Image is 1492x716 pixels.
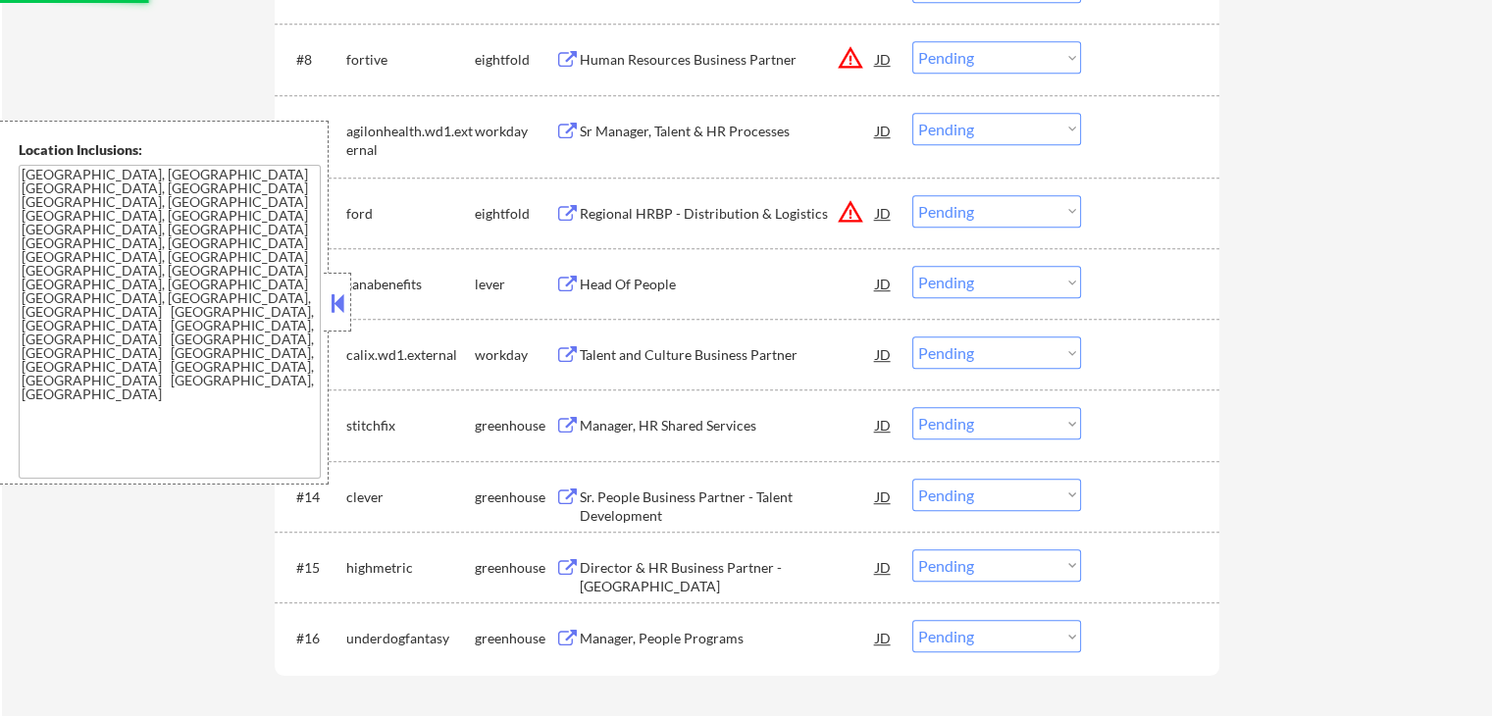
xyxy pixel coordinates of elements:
[874,195,894,230] div: JD
[346,487,475,507] div: clever
[580,122,876,141] div: Sr Manager, Talent & HR Processes
[874,336,894,372] div: JD
[346,275,475,294] div: sanabenefits
[580,487,876,526] div: Sr. People Business Partner - Talent Development
[874,266,894,301] div: JD
[475,558,555,578] div: greenhouse
[580,275,876,294] div: Head Of People
[874,407,894,442] div: JD
[874,549,894,585] div: JD
[346,50,475,70] div: fortive
[296,629,331,648] div: #16
[296,487,331,507] div: #14
[346,345,475,365] div: calix.wd1.external
[475,345,555,365] div: workday
[837,198,864,226] button: warning_amber
[580,204,876,224] div: Regional HRBP - Distribution & Logistics
[346,204,475,224] div: ford
[296,50,331,70] div: #8
[874,113,894,148] div: JD
[580,558,876,596] div: Director & HR Business Partner - [GEOGRAPHIC_DATA]
[346,122,475,160] div: agilonhealth.wd1.external
[19,140,321,160] div: Location Inclusions:
[346,558,475,578] div: highmetric
[475,629,555,648] div: greenhouse
[874,620,894,655] div: JD
[580,345,876,365] div: Talent and Culture Business Partner
[475,204,555,224] div: eightfold
[296,558,331,578] div: #15
[475,416,555,435] div: greenhouse
[580,629,876,648] div: Manager, People Programs
[580,416,876,435] div: Manager, HR Shared Services
[475,487,555,507] div: greenhouse
[475,275,555,294] div: lever
[475,122,555,141] div: workday
[580,50,876,70] div: Human Resources Business Partner
[837,44,864,72] button: warning_amber
[475,50,555,70] div: eightfold
[874,479,894,514] div: JD
[874,41,894,77] div: JD
[346,416,475,435] div: stitchfix
[346,629,475,648] div: underdogfantasy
